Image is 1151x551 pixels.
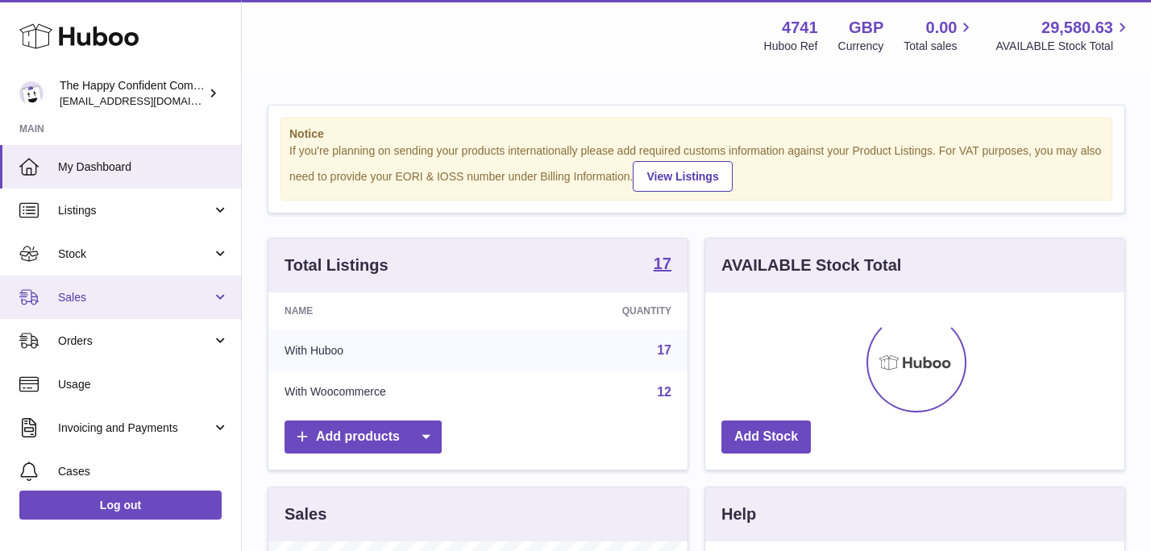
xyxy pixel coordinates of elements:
[60,78,205,109] div: The Happy Confident Company
[268,371,529,413] td: With Woocommerce
[654,255,671,271] strong: 17
[529,292,688,329] th: Quantity
[995,17,1132,54] a: 29,580.63 AVAILABLE Stock Total
[904,39,975,54] span: Total sales
[654,255,671,275] a: 17
[285,255,389,276] h3: Total Listings
[58,159,229,175] span: My Dashboard
[721,255,901,276] h3: AVAILABLE Stock Total
[58,290,212,305] span: Sales
[285,420,442,454] a: Add products
[19,491,222,520] a: Log out
[285,503,326,525] h3: Sales
[782,17,818,39] strong: 4741
[657,343,671,357] a: 17
[721,420,811,454] a: Add Stock
[838,39,884,54] div: Currency
[58,333,212,349] span: Orders
[926,17,958,39] span: 0.00
[58,203,212,218] span: Listings
[904,17,975,54] a: 0.00 Total sales
[289,126,1103,142] strong: Notice
[58,464,229,479] span: Cases
[58,246,212,262] span: Stock
[721,503,756,525] h3: Help
[58,420,212,436] span: Invoicing and Payments
[633,161,732,192] a: View Listings
[289,143,1103,192] div: If you're planning on sending your products internationally please add required customs informati...
[995,39,1132,54] span: AVAILABLE Stock Total
[60,94,237,107] span: [EMAIL_ADDRESS][DOMAIN_NAME]
[849,17,883,39] strong: GBP
[58,377,229,392] span: Usage
[268,292,529,329] th: Name
[19,81,44,106] img: contact@happyconfident.com
[1041,17,1113,39] span: 29,580.63
[657,385,671,399] a: 12
[268,329,529,371] td: With Huboo
[764,39,818,54] div: Huboo Ref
